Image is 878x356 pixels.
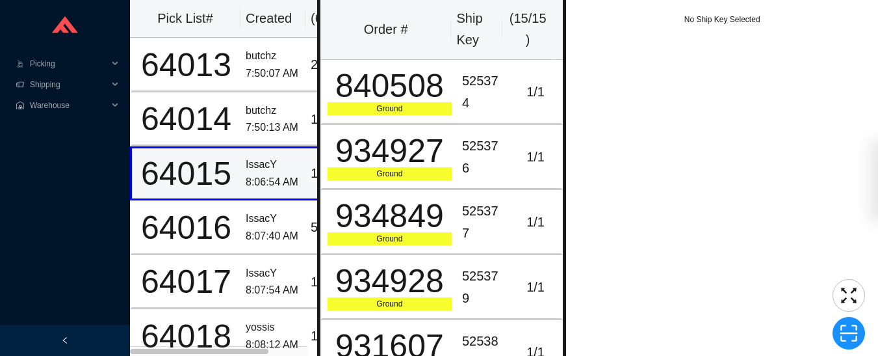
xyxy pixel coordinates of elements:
[311,217,350,238] div: 5 / 5
[246,282,300,299] div: 8:07:54 AM
[246,174,300,191] div: 8:06:54 AM
[328,167,452,180] div: Ground
[311,8,352,29] div: ( 6 )
[246,48,300,65] div: butchz
[246,228,300,245] div: 8:07:40 AM
[246,319,300,336] div: yossis
[833,317,865,349] button: scan
[328,102,452,115] div: Ground
[246,336,300,354] div: 8:08:12 AM
[30,53,108,74] span: Picking
[137,103,235,135] div: 64014
[508,8,548,51] div: ( 15 / 15 )
[311,325,350,347] div: 1 / 1
[311,163,350,184] div: 15 / 15
[137,157,235,190] div: 64015
[328,297,452,310] div: Ground
[566,13,878,26] div: No Ship Key Selected
[328,200,452,232] div: 934849
[328,232,452,245] div: Ground
[246,265,300,282] div: IssacY
[246,65,300,83] div: 7:50:07 AM
[137,49,235,81] div: 64013
[311,54,350,75] div: 2 / 3
[833,279,865,312] button: fullscreen
[462,266,505,309] div: 525379
[462,200,505,244] div: 525377
[462,70,505,114] div: 525374
[515,277,556,298] div: 1 / 1
[61,336,69,344] span: left
[833,323,864,343] span: scan
[246,119,300,137] div: 7:50:13 AM
[328,70,452,102] div: 840508
[30,95,108,116] span: Warehouse
[246,156,300,174] div: IssacY
[137,320,235,353] div: 64018
[311,109,350,130] div: 1 / 1
[328,265,452,297] div: 934928
[328,135,452,167] div: 934927
[137,266,235,298] div: 64017
[833,286,864,305] span: fullscreen
[515,212,556,233] div: 1 / 1
[311,271,350,293] div: 1 / 1
[462,135,505,179] div: 525376
[30,74,108,95] span: Shipping
[515,81,556,103] div: 1 / 1
[515,146,556,168] div: 1 / 1
[137,212,235,244] div: 64016
[246,210,300,228] div: IssacY
[246,102,300,120] div: butchz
